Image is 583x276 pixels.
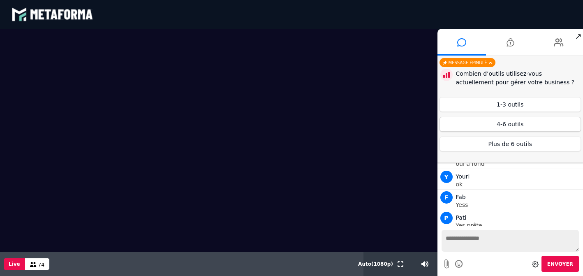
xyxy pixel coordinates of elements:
span: P [440,212,453,224]
button: Plus de 6 outils [440,137,581,151]
p: Yes prête [456,223,581,228]
span: Auto ( 1080 p) [358,261,393,267]
span: Youri [456,173,470,180]
button: 1-3 outils [440,97,581,112]
span: ↗ [574,29,583,44]
div: Combien d’outils utilisez-vous actuellement pour gérer votre business ? [456,70,581,87]
span: Pati [456,214,467,221]
span: Envoyer [547,261,573,267]
p: ok [456,181,581,187]
p: oui à fond [456,161,581,167]
button: Live [4,258,25,270]
p: Yess [456,202,581,208]
span: F [440,191,453,204]
button: Envoyer [541,256,579,272]
button: Auto(1080p) [356,252,395,276]
span: Y [440,171,453,183]
div: Message épinglé [440,58,495,67]
span: 74 [38,262,44,268]
span: Fab [456,194,466,200]
button: 4-6 outils [440,117,581,132]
